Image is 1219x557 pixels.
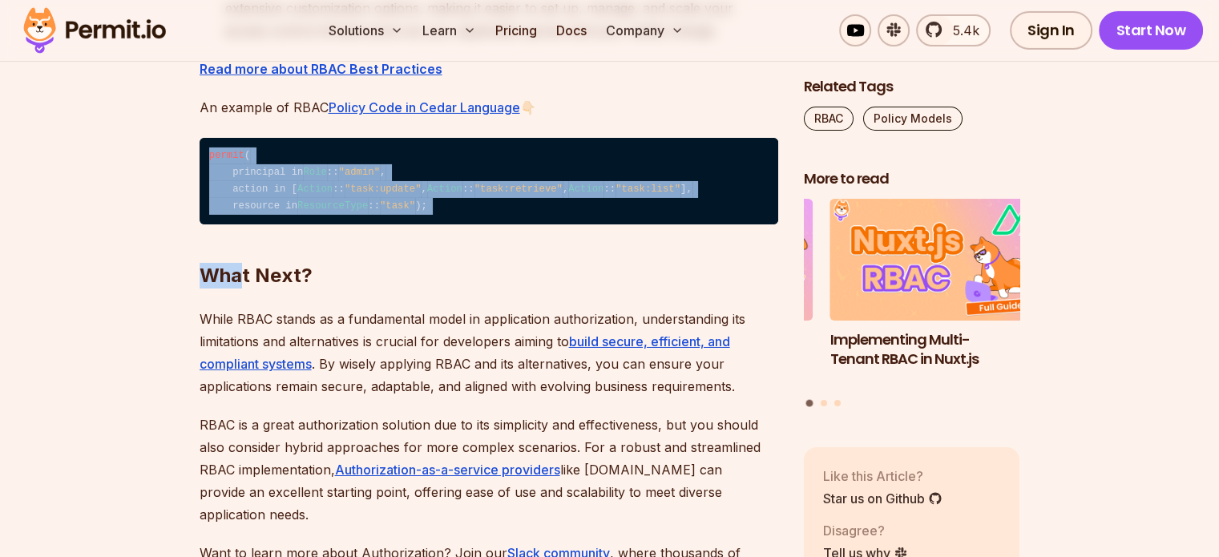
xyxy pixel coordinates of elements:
[916,14,991,46] a: 5.4k
[823,466,943,485] p: Like this Article?
[823,488,943,507] a: Star us on Github
[863,107,963,131] a: Policy Models
[830,199,1047,389] a: Implementing Multi-Tenant RBAC in Nuxt.jsImplementing Multi-Tenant RBAC in Nuxt.js
[830,329,1047,369] h3: Implementing Multi-Tenant RBAC in Nuxt.js
[380,200,415,212] span: "task"
[804,169,1020,189] h2: More to read
[834,399,841,406] button: Go to slide 3
[200,96,778,119] p: An example of RBAC 👇🏻
[474,184,563,195] span: "task:retrieve"
[329,99,520,115] a: Policy Code in Cedar Language
[804,199,1020,409] div: Posts
[804,77,1020,97] h2: Related Tags
[16,3,173,58] img: Permit logo
[596,199,813,389] li: 3 of 3
[335,462,560,478] a: Authorization-as-a-service providers
[821,399,827,406] button: Go to slide 2
[209,150,244,161] span: permit
[616,184,680,195] span: "task:list"
[345,184,422,195] span: "task:update"
[568,184,603,195] span: Action
[1010,11,1092,50] a: Sign In
[200,308,778,398] p: While RBAC stands as a fundamental model in application authorization, understanding its limitati...
[943,21,979,40] span: 5.4k
[1099,11,1204,50] a: Start Now
[200,138,778,225] code: ( principal in :: , action in [ :: , :: , :: ], resource in :: );
[830,199,1047,321] img: Implementing Multi-Tenant RBAC in Nuxt.js
[297,184,333,195] span: Action
[830,199,1047,389] li: 1 of 3
[823,520,908,539] p: Disagree?
[338,167,379,178] span: "admin"
[322,14,410,46] button: Solutions
[303,167,326,178] span: Role
[200,414,778,526] p: RBAC is a great authorization solution due to its simplicity and effectiveness, but you should al...
[416,14,482,46] button: Learn
[596,329,813,389] h3: Policy-Based Access Control (PBAC) Isn’t as Great as You Think
[599,14,690,46] button: Company
[804,107,854,131] a: RBAC
[489,14,543,46] a: Pricing
[550,14,593,46] a: Docs
[200,61,442,77] a: Read more about RBAC Best Practices
[297,200,368,212] span: ResourceType
[427,184,462,195] span: Action
[200,264,313,287] strong: What Next?
[806,399,813,406] button: Go to slide 1
[596,199,813,321] img: Policy-Based Access Control (PBAC) Isn’t as Great as You Think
